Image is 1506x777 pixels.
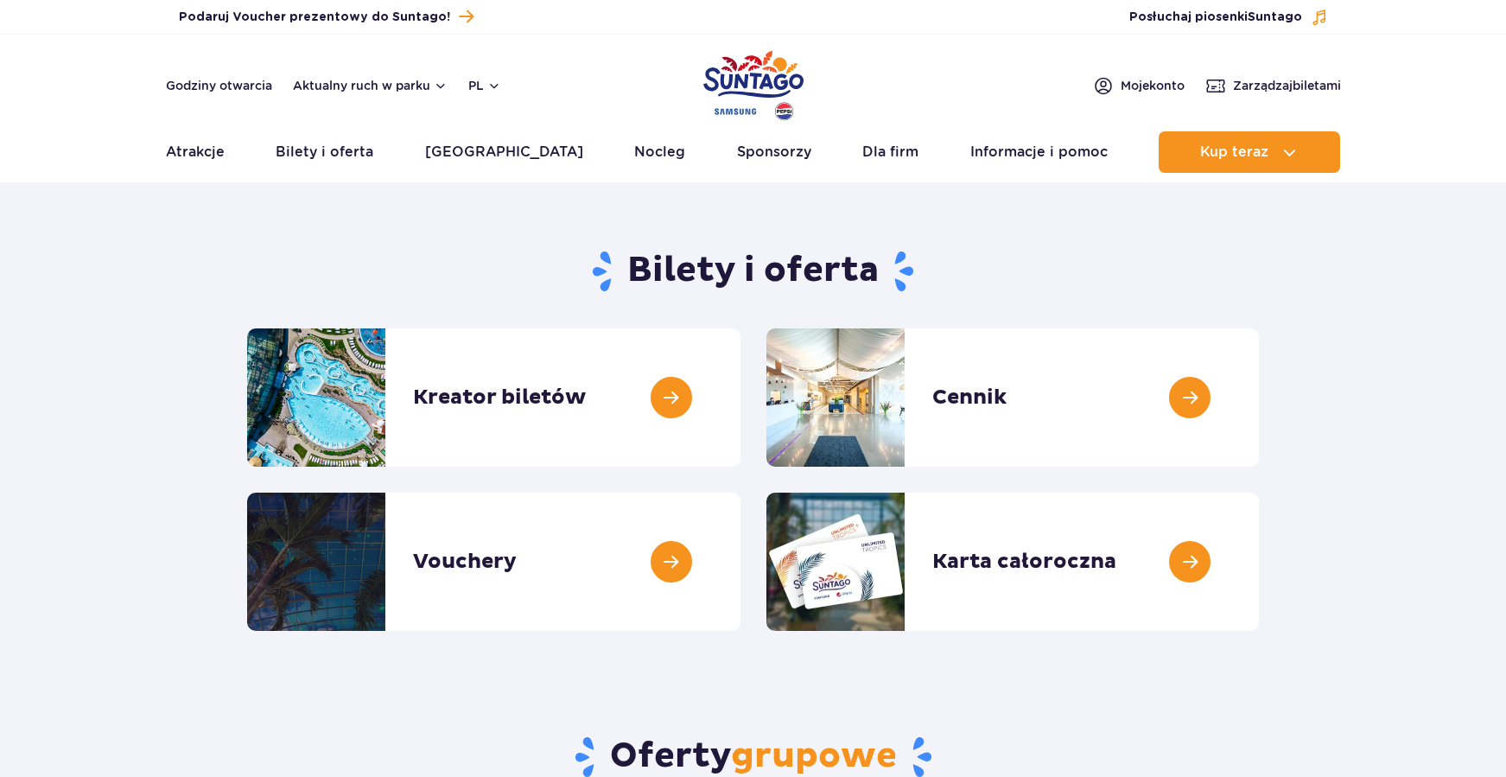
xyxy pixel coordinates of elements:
[166,131,225,173] a: Atrakcje
[1200,144,1268,160] span: Kup teraz
[179,9,450,26] span: Podaruj Voucher prezentowy do Suntago!
[293,79,448,92] button: Aktualny ruch w parku
[703,43,804,123] a: Park of Poland
[425,131,583,173] a: [GEOGRAPHIC_DATA]
[1248,11,1302,23] span: Suntago
[1129,9,1328,26] button: Posłuchaj piosenkiSuntago
[179,5,473,29] a: Podaruj Voucher prezentowy do Suntago!
[276,131,373,173] a: Bilety i oferta
[634,131,685,173] a: Nocleg
[1205,75,1341,96] a: Zarządzajbiletami
[970,131,1108,173] a: Informacje i pomoc
[247,249,1259,294] h1: Bilety i oferta
[737,131,811,173] a: Sponsorzy
[1129,9,1302,26] span: Posłuchaj piosenki
[1233,77,1341,94] span: Zarządzaj biletami
[1121,77,1185,94] span: Moje konto
[1093,75,1185,96] a: Mojekonto
[1159,131,1340,173] button: Kup teraz
[862,131,918,173] a: Dla firm
[468,77,501,94] button: pl
[166,77,272,94] a: Godziny otwarcia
